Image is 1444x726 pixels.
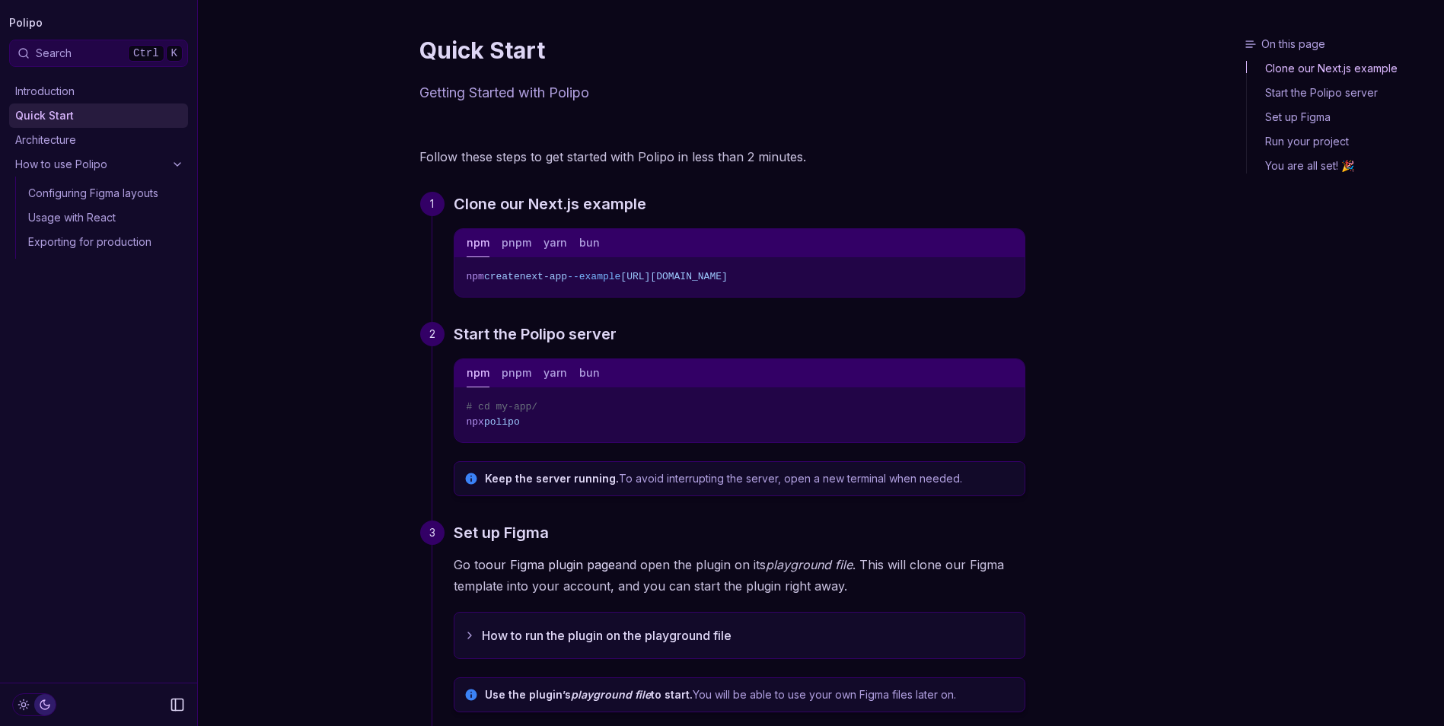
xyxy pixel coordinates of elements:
[485,472,619,485] strong: Keep the server running.
[165,693,190,717] button: Collapse Sidebar
[9,40,188,67] button: SearchCtrlK
[485,687,1015,702] p: You will be able to use your own Figma files later on.
[9,12,43,33] a: Polipo
[502,229,531,257] button: pnpm
[567,271,620,282] span: --example
[579,359,600,387] button: bun
[766,557,853,572] em: playground file
[454,521,549,545] a: Set up Figma
[484,271,520,282] span: create
[454,613,1025,658] button: How to run the plugin on the playground file
[467,359,489,387] button: npm
[520,271,567,282] span: next-app
[128,45,164,62] kbd: Ctrl
[22,181,188,205] a: Configuring Figma layouts
[9,152,188,177] a: How to use Polipo
[467,229,489,257] button: npm
[419,37,1025,64] h1: Quick Start
[1247,61,1438,81] a: Clone our Next.js example
[467,271,484,282] span: npm
[486,557,615,572] a: our Figma plugin page
[166,45,183,62] kbd: K
[485,471,1015,486] p: To avoid interrupting the server, open a new terminal when needed.
[543,229,567,257] button: yarn
[543,359,567,387] button: yarn
[1247,154,1438,174] a: You are all set! 🎉
[419,146,1025,167] p: Follow these steps to get started with Polipo in less than 2 minutes.
[467,401,538,412] span: # cd my-app/
[1247,105,1438,129] a: Set up Figma
[22,230,188,254] a: Exporting for production
[579,229,600,257] button: bun
[9,128,188,152] a: Architecture
[419,82,1025,103] p: Getting Started with Polipo
[454,192,646,216] a: Clone our Next.js example
[467,416,484,428] span: npx
[454,322,617,346] a: Start the Polipo server
[9,79,188,103] a: Introduction
[485,688,693,701] strong: Use the plugin’s to start.
[1245,37,1438,52] h3: On this page
[571,688,651,701] em: playground file
[9,103,188,128] a: Quick Start
[502,359,531,387] button: pnpm
[1247,81,1438,105] a: Start the Polipo server
[22,205,188,230] a: Usage with React
[620,271,727,282] span: [URL][DOMAIN_NAME]
[1247,129,1438,154] a: Run your project
[484,416,520,428] span: polipo
[454,554,1025,597] p: Go to and open the plugin on its . This will clone our Figma template into your account, and you ...
[12,693,56,716] button: Toggle Theme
